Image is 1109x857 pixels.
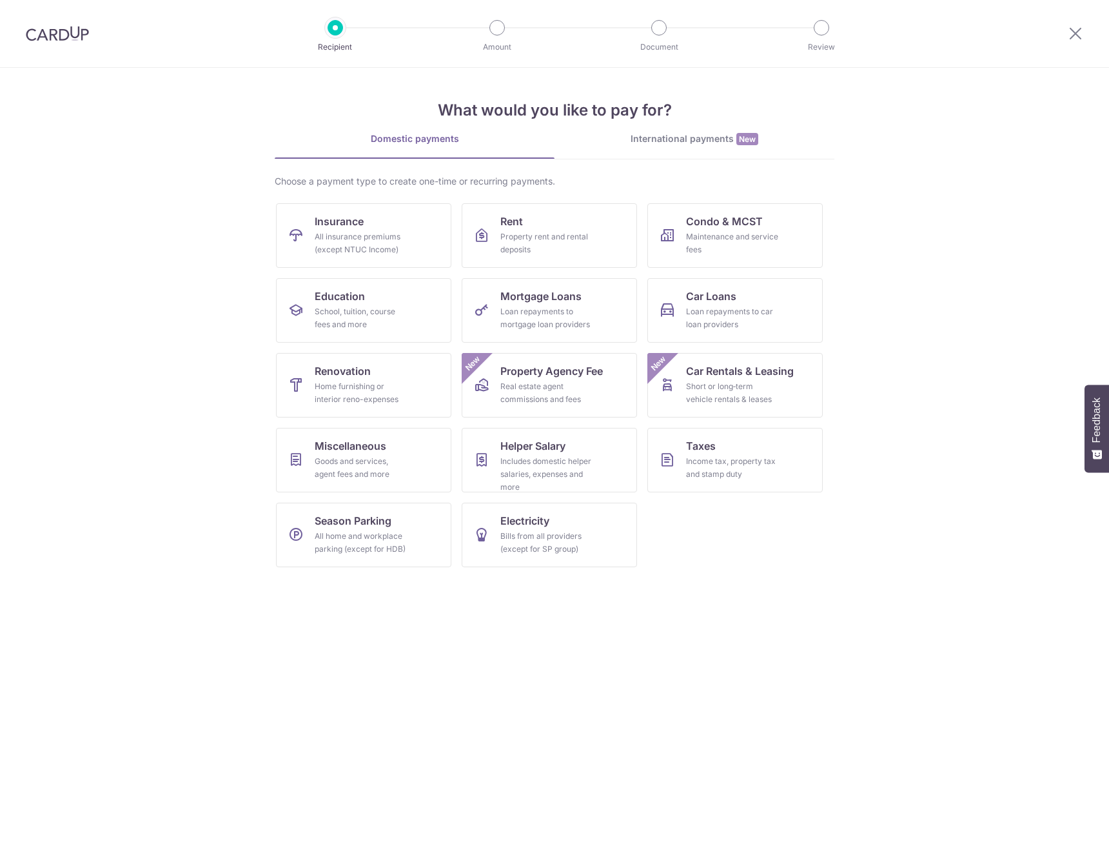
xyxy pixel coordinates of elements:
[275,175,834,188] div: Choose a payment type to create one-time or recurring payments.
[500,513,549,529] span: Electricity
[500,380,593,406] div: Real estate agent commissions and fees
[686,230,779,256] div: Maintenance and service fees
[500,455,593,494] div: Includes domestic helper salaries, expenses and more
[774,41,869,54] p: Review
[686,363,794,379] span: Car Rentals & Leasing
[554,132,834,146] div: International payments
[686,380,779,406] div: Short or long‑term vehicle rentals & leases
[500,363,603,379] span: Property Agency Fee
[647,278,823,343] a: Car LoansLoan repayments to car loan providers
[611,41,707,54] p: Document
[276,428,451,492] a: MiscellaneousGoods and services, agent fees and more
[462,203,637,268] a: RentProperty rent and rental deposits
[500,288,582,304] span: Mortgage Loans
[647,428,823,492] a: TaxesIncome tax, property tax and stamp duty
[1091,398,1103,443] span: Feedback
[686,455,779,481] div: Income tax, property tax and stamp duty
[500,530,593,556] div: Bills from all providers (except for SP group)
[315,380,407,406] div: Home furnishing or interior reno-expenses
[462,428,637,492] a: Helper SalaryIncludes domestic helper salaries, expenses and more
[276,278,451,343] a: EducationSchool, tuition, course fees and more
[315,363,371,379] span: Renovation
[315,513,391,529] span: Season Parking
[315,305,407,331] div: School, tuition, course fees and more
[276,203,451,268] a: InsuranceAll insurance premiums (except NTUC Income)
[315,438,386,454] span: Miscellaneous
[647,353,823,418] a: Car Rentals & LeasingShort or long‑term vehicle rentals & leasesNew
[462,353,484,374] span: New
[500,438,565,454] span: Helper Salary
[315,530,407,556] div: All home and workplace parking (except for HDB)
[686,305,779,331] div: Loan repayments to car loan providers
[26,26,89,41] img: CardUp
[276,503,451,567] a: Season ParkingAll home and workplace parking (except for HDB)
[315,214,364,229] span: Insurance
[275,132,554,145] div: Domestic payments
[315,288,365,304] span: Education
[648,353,669,374] span: New
[276,353,451,418] a: RenovationHome furnishing or interior reno-expenses
[462,278,637,343] a: Mortgage LoansLoan repayments to mortgage loan providers
[315,455,407,481] div: Goods and services, agent fees and more
[449,41,545,54] p: Amount
[462,353,637,418] a: Property Agency FeeReal estate agent commissions and feesNew
[686,214,763,229] span: Condo & MCST
[500,305,593,331] div: Loan repayments to mortgage loan providers
[686,438,716,454] span: Taxes
[275,99,834,122] h4: What would you like to pay for?
[686,288,736,304] span: Car Loans
[462,503,637,567] a: ElectricityBills from all providers (except for SP group)
[288,41,383,54] p: Recipient
[1084,385,1109,472] button: Feedback - Show survey
[647,203,823,268] a: Condo & MCSTMaintenance and service fees
[500,230,593,256] div: Property rent and rental deposits
[500,214,523,229] span: Rent
[736,133,758,145] span: New
[315,230,407,256] div: All insurance premiums (except NTUC Income)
